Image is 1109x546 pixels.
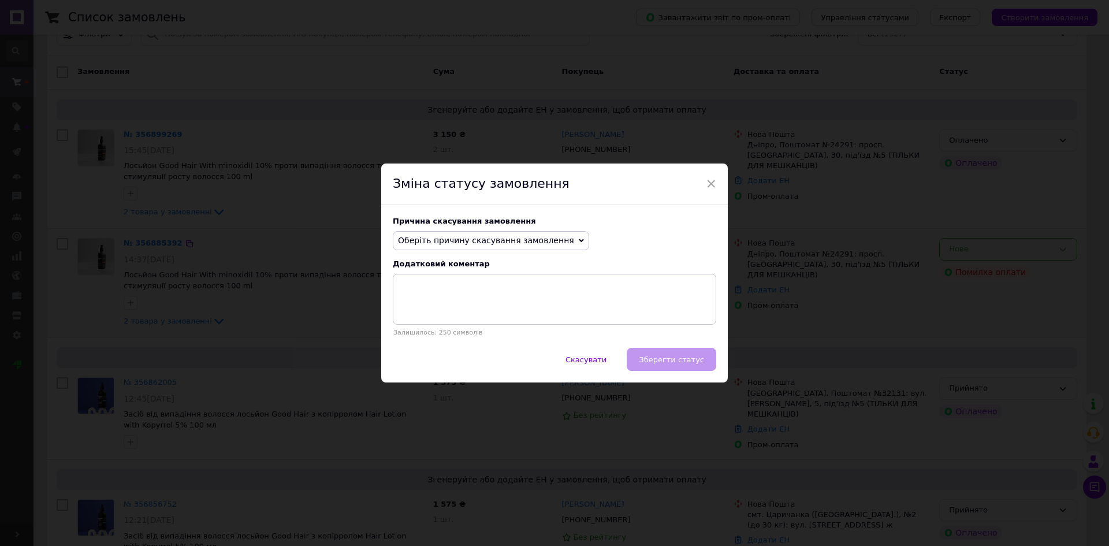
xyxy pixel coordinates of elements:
[381,164,728,205] div: Зміна статусу замовлення
[706,174,716,194] span: ×
[553,348,619,371] button: Скасувати
[393,259,716,268] div: Додатковий коментар
[398,236,574,245] span: Оберіть причину скасування замовлення
[393,217,716,225] div: Причина скасування замовлення
[565,355,606,364] span: Скасувати
[393,329,716,336] p: Залишилось: 250 символів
